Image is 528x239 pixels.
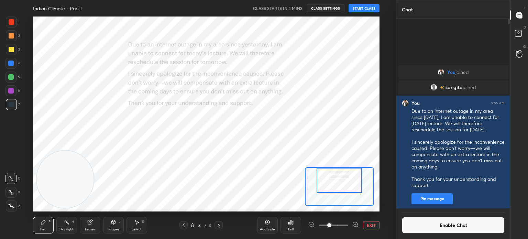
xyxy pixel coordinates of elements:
button: START CLASS [349,4,379,12]
button: Enable Chat [402,217,505,233]
div: 9:55 AM [491,101,505,105]
span: You [447,69,455,75]
div: C [5,173,20,184]
div: X [5,187,20,198]
div: 5 [5,72,20,83]
div: 1 [6,17,20,28]
div: 4 [5,58,20,69]
div: 7 [6,99,20,110]
span: joined [455,69,469,75]
div: Add Slide [260,228,275,231]
div: Highlight [59,228,74,231]
div: 6 [5,85,20,96]
button: EXIT [363,221,379,229]
div: 3 [196,223,203,227]
div: S [142,220,144,224]
div: 2 [6,30,20,41]
div: P [48,220,51,224]
div: Poll [288,228,294,231]
span: sangita [445,85,463,90]
img: no-rating-badge.077c3623.svg [440,86,444,90]
div: Pen [40,228,46,231]
div: / [204,223,206,227]
div: 3 [6,44,20,55]
h6: You [411,100,420,106]
div: Z [6,200,20,211]
div: Due to an internet outage in my area since [DATE], I am unable to connect for [DATE] lecture. We ... [411,108,505,189]
div: Select [132,228,142,231]
div: Shapes [108,228,119,231]
div: Eraser [85,228,95,231]
button: CLASS SETTINGS [307,4,344,12]
p: T [524,6,526,11]
h4: Indian Climate - Part I [33,5,82,12]
p: G [523,44,526,49]
img: default.png [430,84,437,91]
img: fbb3c24a9d964a2d9832b95166ca1330.jpg [402,100,409,107]
button: Pin message [411,193,453,204]
p: Chat [396,0,418,19]
h5: CLASS STARTS IN 4 MINS [253,5,302,11]
div: H [71,220,74,224]
img: fbb3c24a9d964a2d9832b95166ca1330.jpg [438,69,444,76]
div: grid [396,64,510,208]
p: D [524,25,526,30]
div: 3 [208,222,212,228]
div: L [119,220,121,224]
span: joined [463,85,476,90]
